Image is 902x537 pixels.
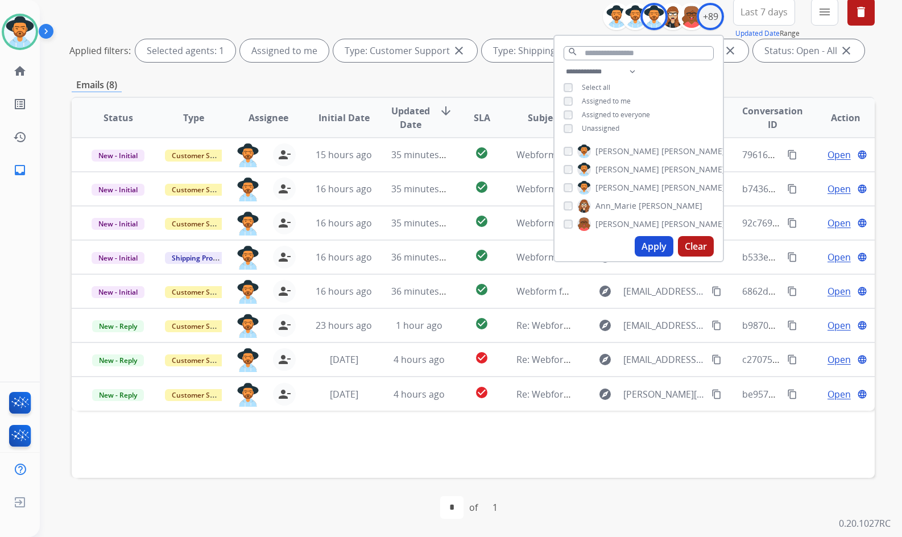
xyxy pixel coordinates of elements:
mat-icon: delete [854,5,868,19]
mat-icon: check_circle [475,317,489,331]
span: Select all [582,82,610,92]
mat-icon: language [857,150,867,160]
div: Selected agents: 1 [135,39,235,62]
span: Assignee [249,111,288,125]
span: Customer Support [165,286,239,298]
span: Conversation ID [742,104,803,131]
span: 36 minutes ago [391,251,457,263]
img: agent-avatar [237,212,259,236]
mat-icon: content_copy [711,320,722,331]
span: Customer Support [165,389,239,401]
mat-icon: history [13,130,27,144]
mat-icon: content_copy [711,286,722,296]
div: +89 [697,3,724,30]
mat-icon: language [857,389,867,399]
span: [PERSON_NAME] [595,164,659,175]
mat-icon: arrow_downward [439,104,453,118]
p: 0.20.1027RC [839,517,891,530]
mat-icon: check_circle [475,214,489,228]
span: [PERSON_NAME] [661,182,725,193]
span: Customer Support [165,184,239,196]
span: 16 hours ago [316,217,372,229]
mat-icon: explore [598,319,612,332]
mat-icon: person_remove [278,216,291,230]
mat-icon: content_copy [787,150,797,160]
mat-icon: language [857,286,867,296]
span: Re: Webform from [PERSON_NAME][EMAIL_ADDRESS][DOMAIN_NAME] on [DATE] [516,388,860,400]
span: [PERSON_NAME] [595,182,659,193]
span: Assigned to everyone [582,110,650,119]
img: avatar [4,16,36,48]
mat-icon: check_circle [475,249,489,262]
span: [PERSON_NAME] [639,200,702,212]
span: 23 hours ago [316,319,372,332]
span: [PERSON_NAME] [595,146,659,157]
mat-icon: check_circle [475,180,489,194]
mat-icon: check_circle [475,386,489,399]
img: agent-avatar [237,177,259,201]
span: Open [827,387,851,401]
span: New - Initial [92,218,144,230]
span: Open [827,250,851,264]
mat-icon: language [857,252,867,262]
span: 35 minutes ago [391,148,457,161]
span: Re: Webform from [EMAIL_ADDRESS][DOMAIN_NAME] on [DATE] [516,319,789,332]
span: New - Initial [92,150,144,162]
span: New - Reply [92,320,144,332]
img: agent-avatar [237,314,259,338]
img: agent-avatar [237,280,259,304]
div: Status: Open - All [753,39,864,62]
mat-icon: check_circle [475,351,489,365]
span: Open [827,353,851,366]
mat-icon: person_remove [278,353,291,366]
mat-icon: close [723,44,737,57]
mat-icon: language [857,218,867,228]
span: 16 hours ago [316,285,372,298]
span: Status [104,111,133,125]
mat-icon: content_copy [787,320,797,331]
span: [EMAIL_ADDRESS][DOMAIN_NAME] [623,353,705,366]
mat-icon: content_copy [787,286,797,296]
mat-icon: explore [598,387,612,401]
mat-icon: explore [598,284,612,298]
span: Webform from [EMAIL_ADDRESS][DOMAIN_NAME] on [DATE] [516,183,774,195]
p: Emails (8) [72,78,122,92]
button: Clear [678,236,714,257]
span: [DATE] [330,388,358,400]
span: Open [827,284,851,298]
span: [EMAIL_ADDRESS][DOMAIN_NAME] [623,284,705,298]
span: Updated Date [391,104,430,131]
img: agent-avatar [237,143,259,167]
span: [PERSON_NAME] [661,218,725,230]
div: Type: Customer Support [333,39,477,62]
span: 16 hours ago [316,183,372,195]
span: 35 minutes ago [391,217,457,229]
mat-icon: menu [818,5,831,19]
span: 35 minutes ago [391,183,457,195]
mat-icon: person_remove [278,250,291,264]
span: Last 7 days [740,10,788,14]
span: Customer Support [165,320,239,332]
span: 16 hours ago [316,251,372,263]
p: Applied filters: [69,44,131,57]
mat-icon: content_copy [787,252,797,262]
span: Open [827,182,851,196]
span: Subject [528,111,561,125]
span: [DATE] [330,353,358,366]
span: Initial Date [318,111,370,125]
span: Ann_Marie [595,200,636,212]
span: Webform from [EMAIL_ADDRESS][DOMAIN_NAME] on [DATE] [516,217,774,229]
span: [PERSON_NAME] [661,164,725,175]
mat-icon: close [839,44,853,57]
span: New - Reply [92,354,144,366]
mat-icon: person_remove [278,387,291,401]
span: [PERSON_NAME][EMAIL_ADDRESS][DOMAIN_NAME] [623,387,705,401]
span: 15 hours ago [316,148,372,161]
mat-icon: person_remove [278,319,291,332]
span: Customer Support [165,218,239,230]
span: Open [827,319,851,332]
mat-icon: explore [598,353,612,366]
div: Assigned to me [240,39,329,62]
span: New - Reply [92,389,144,401]
mat-icon: language [857,184,867,194]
